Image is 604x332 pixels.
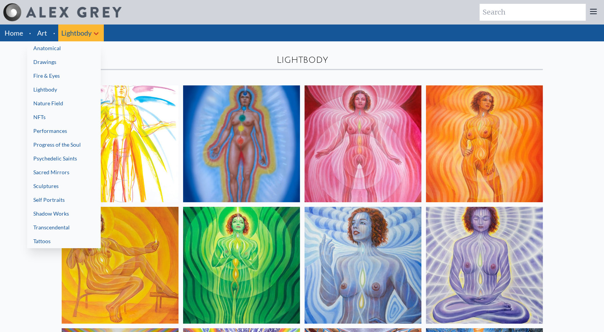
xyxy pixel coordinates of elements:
[27,207,101,221] a: Shadow Works
[27,96,101,110] a: Nature Field
[27,69,101,83] a: Fire & Eyes
[27,138,101,152] a: Progress of the Soul
[27,152,101,165] a: Psychedelic Saints
[27,193,101,207] a: Self Portraits
[27,165,101,179] a: Sacred Mirrors
[27,83,101,96] a: Lightbody
[27,41,101,55] a: Anatomical
[27,179,101,193] a: Sculptures
[27,55,101,69] a: Drawings
[27,124,101,138] a: Performances
[27,221,101,234] a: Transcendental
[27,234,101,248] a: Tattoos
[27,110,101,124] a: NFTs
